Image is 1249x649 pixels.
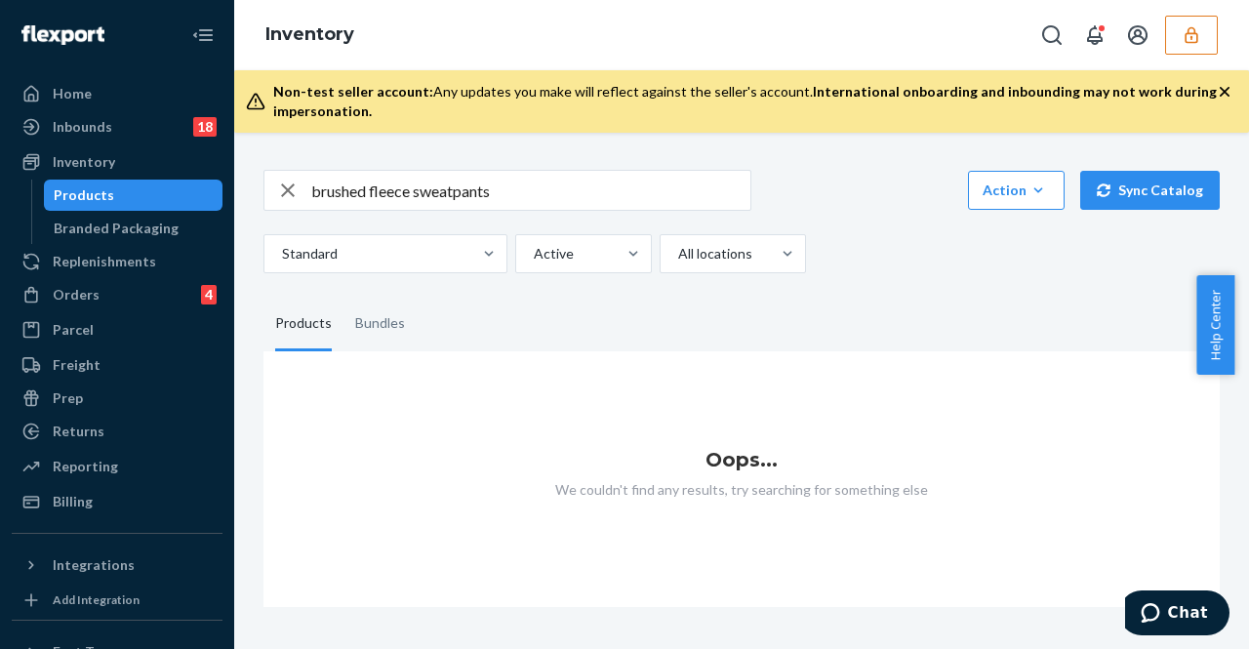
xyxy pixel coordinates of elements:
div: Add Integration [53,591,140,608]
a: Inbounds18 [12,111,222,142]
iframe: Opens a widget where you can chat to one of our agents [1125,590,1229,639]
div: Home [53,84,92,103]
button: Open account menu [1118,16,1157,55]
a: Billing [12,486,222,517]
div: Billing [53,492,93,511]
ol: breadcrumbs [250,7,370,63]
div: Bundles [355,297,405,351]
input: Active [532,244,534,264]
a: Reporting [12,451,222,482]
input: Search inventory by name or sku [311,171,750,210]
div: Products [54,185,114,205]
div: Orders [53,285,100,304]
input: All locations [676,244,678,264]
input: Standard [280,244,282,264]
div: Branded Packaging [54,219,179,238]
h1: Oops... [263,449,1220,470]
span: Non-test seller account: [273,83,433,100]
a: Inventory [265,23,354,45]
button: Open Search Box [1032,16,1071,55]
a: Add Integration [12,588,222,612]
a: Branded Packaging [44,213,223,244]
button: Integrations [12,549,222,581]
div: Returns [53,422,104,441]
div: Freight [53,355,101,375]
p: We couldn't find any results, try searching for something else [263,480,1220,500]
a: Returns [12,416,222,447]
button: Action [968,171,1065,210]
div: Integrations [53,555,135,575]
a: Home [12,78,222,109]
button: Close Navigation [183,16,222,55]
a: Products [44,180,223,211]
a: Prep [12,383,222,414]
div: Reporting [53,457,118,476]
button: Help Center [1196,275,1234,375]
a: Parcel [12,314,222,345]
img: Flexport logo [21,25,104,45]
a: Orders4 [12,279,222,310]
div: 18 [193,117,217,137]
div: Inbounds [53,117,112,137]
div: Replenishments [53,252,156,271]
div: 4 [201,285,217,304]
button: Open notifications [1075,16,1114,55]
a: Freight [12,349,222,381]
div: Products [275,297,332,351]
a: Replenishments [12,246,222,277]
div: Inventory [53,152,115,172]
a: Inventory [12,146,222,178]
div: Prep [53,388,83,408]
button: Sync Catalog [1080,171,1220,210]
div: Parcel [53,320,94,340]
div: Action [983,181,1050,200]
div: Any updates you make will reflect against the seller's account. [273,82,1218,121]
